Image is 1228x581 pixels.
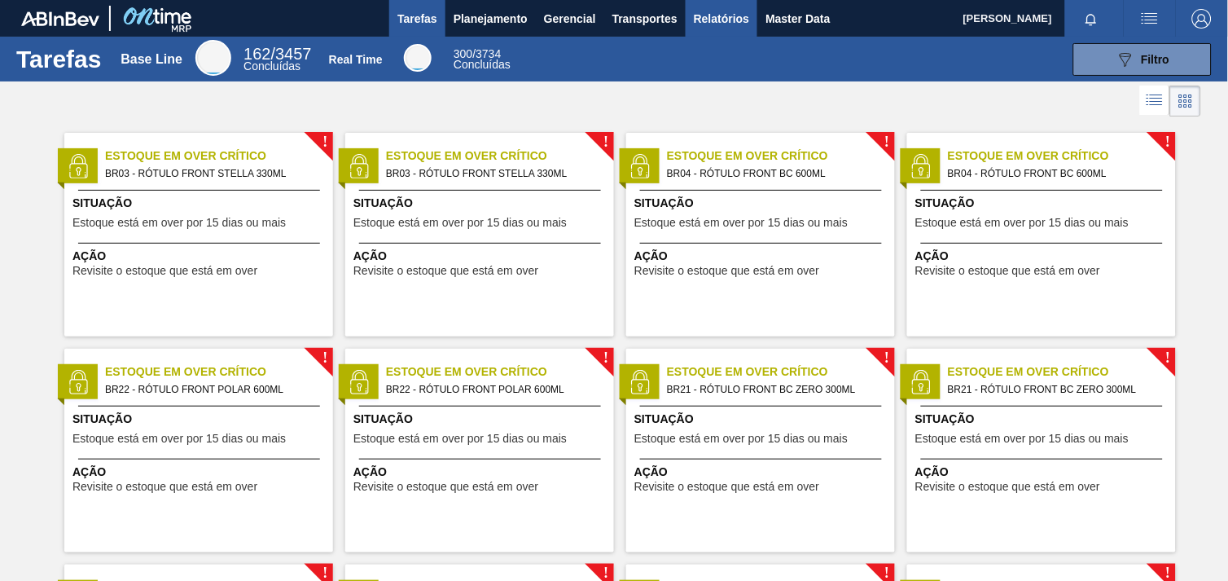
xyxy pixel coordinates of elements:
[105,363,333,381] span: Estoque em Over Crítico
[347,154,371,178] img: status
[454,49,511,70] div: Real Time
[72,265,257,277] span: Revisite o estoque que está em over
[948,381,1163,398] span: BR21 - RÓTULO FRONT BC ZERO 300ML
[105,147,333,165] span: Estoque em Over Crítico
[1140,86,1170,117] div: Visão em Lista
[105,381,320,398] span: BR22 - RÓTULO FRONT POLAR 600ML
[454,47,501,60] span: / 3734
[329,53,383,66] div: Real Time
[454,58,511,71] span: Concluídas
[347,370,371,394] img: status
[909,154,933,178] img: status
[634,411,891,428] span: Situação
[353,195,610,212] span: Situação
[386,363,614,381] span: Estoque em Over Crítico
[72,464,329,481] span: Ação
[765,9,830,29] span: Master Data
[353,411,610,428] span: Situação
[603,568,608,580] span: !
[634,433,848,445] span: Estoque está em over por 15 dias ou mais
[915,248,1172,265] span: Ação
[884,136,889,148] span: !
[66,154,90,178] img: status
[884,568,889,580] span: !
[243,47,311,72] div: Base Line
[121,52,182,67] div: Base Line
[628,370,652,394] img: status
[353,481,538,493] span: Revisite o estoque que está em over
[72,481,257,493] span: Revisite o estoque que está em over
[1065,7,1117,30] button: Notificações
[603,136,608,148] span: !
[915,481,1100,493] span: Revisite o estoque que está em over
[1170,86,1201,117] div: Visão em Cards
[1073,43,1212,76] button: Filtro
[1165,352,1170,364] span: !
[628,154,652,178] img: status
[1142,53,1170,66] span: Filtro
[353,217,567,229] span: Estoque está em over por 15 dias ou mais
[1192,9,1212,29] img: Logout
[1165,136,1170,148] span: !
[915,433,1129,445] span: Estoque está em over por 15 dias ou mais
[353,464,610,481] span: Ação
[1140,9,1160,29] img: userActions
[105,165,320,183] span: BR03 - RÓTULO FRONT STELLA 330ML
[948,363,1176,381] span: Estoque em Over Crítico
[16,50,102,68] h1: Tarefas
[667,363,895,381] span: Estoque em Over Crítico
[404,44,432,72] div: Real Time
[66,370,90,394] img: status
[915,411,1172,428] span: Situação
[667,147,895,165] span: Estoque em Over Crítico
[243,59,300,73] span: Concluídas
[353,265,538,277] span: Revisite o estoque que está em over
[948,165,1163,183] span: BR04 - RÓTULO FRONT BC 600ML
[322,568,327,580] span: !
[694,9,749,29] span: Relatórios
[386,147,614,165] span: Estoque em Over Crítico
[915,217,1129,229] span: Estoque está em over por 15 dias ou mais
[353,433,567,445] span: Estoque está em over por 15 dias ou mais
[948,147,1176,165] span: Estoque em Over Crítico
[353,248,610,265] span: Ação
[915,195,1172,212] span: Situação
[322,136,327,148] span: !
[1165,568,1170,580] span: !
[915,265,1100,277] span: Revisite o estoque que está em over
[72,433,286,445] span: Estoque está em over por 15 dias ou mais
[634,217,848,229] span: Estoque está em over por 15 dias ou mais
[603,352,608,364] span: !
[544,9,596,29] span: Gerencial
[21,11,99,26] img: TNhmsLtSVTkK8tSr43FrP2fwEKptu5GPRR3wAAAABJRU5ErkJggg==
[909,370,933,394] img: status
[667,165,882,183] span: BR04 - RÓTULO FRONT BC 600ML
[243,45,270,63] span: 162
[397,9,437,29] span: Tarefas
[634,464,891,481] span: Ação
[612,9,678,29] span: Transportes
[195,40,231,76] div: Base Line
[884,352,889,364] span: !
[634,195,891,212] span: Situação
[454,47,472,60] span: 300
[386,165,601,183] span: BR03 - RÓTULO FRONT STELLA 330ML
[72,248,329,265] span: Ação
[454,9,528,29] span: Planejamento
[634,481,819,493] span: Revisite o estoque que está em over
[667,381,882,398] span: BR21 - RÓTULO FRONT BC ZERO 300ML
[322,352,327,364] span: !
[72,217,286,229] span: Estoque está em over por 15 dias ou mais
[72,195,329,212] span: Situação
[915,464,1172,481] span: Ação
[634,265,819,277] span: Revisite o estoque que está em over
[634,248,891,265] span: Ação
[243,45,311,63] span: / 3457
[386,381,601,398] span: BR22 - RÓTULO FRONT POLAR 600ML
[72,411,329,428] span: Situação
